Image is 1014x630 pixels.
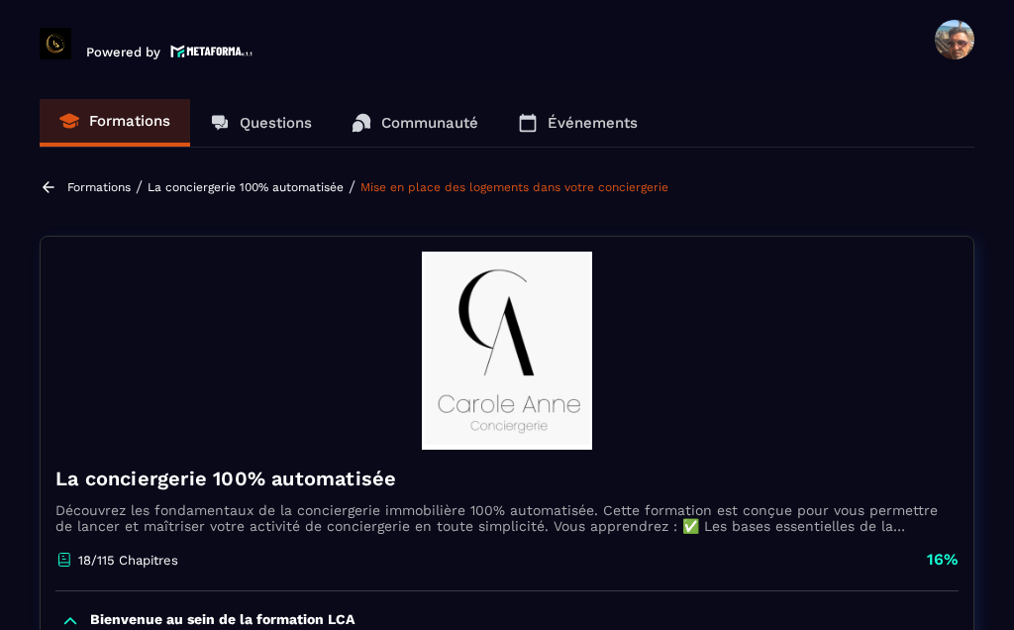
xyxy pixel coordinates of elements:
a: Communauté [332,99,498,147]
span: / [136,177,143,196]
a: Questions [190,99,332,147]
a: Mise en place des logements dans votre conciergerie [360,180,668,194]
p: 16% [927,549,959,571]
p: Événements [548,114,638,132]
p: Powered by [86,45,160,59]
a: Formations [67,180,131,194]
img: logo [170,43,253,59]
img: logo-branding [40,28,71,59]
p: Questions [240,114,312,132]
p: 18/115 Chapitres [78,553,178,568]
p: Découvrez les fondamentaux de la conciergerie immobilière 100% automatisée. Cette formation est c... [55,502,959,534]
a: La conciergerie 100% automatisée [148,180,344,194]
p: Formations [89,112,170,130]
p: Communauté [381,114,478,132]
img: banner [55,252,959,450]
a: Événements [498,99,658,147]
a: Formations [40,99,190,147]
h4: La conciergerie 100% automatisée [55,465,959,492]
span: / [349,177,355,196]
